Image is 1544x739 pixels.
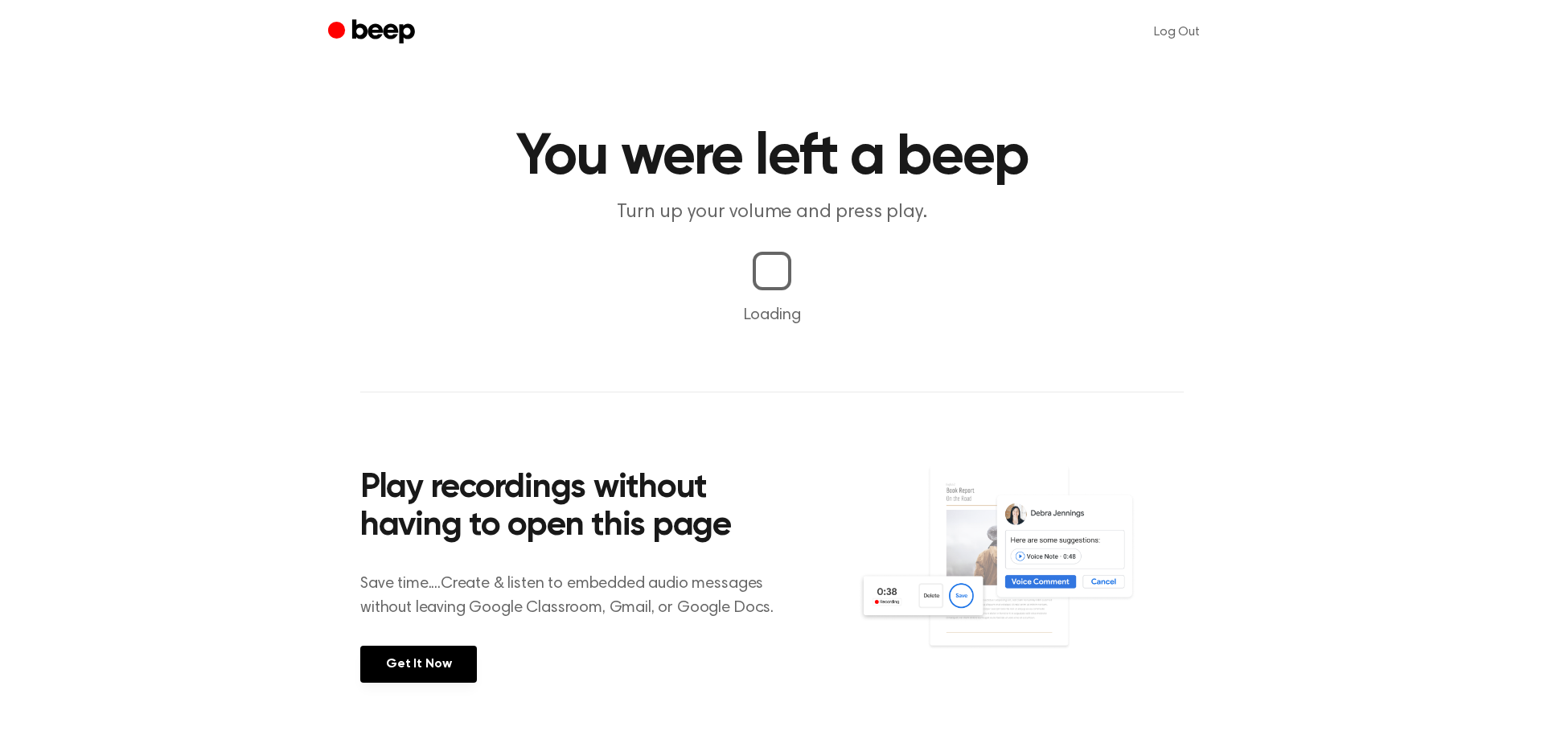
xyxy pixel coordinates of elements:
[360,646,477,683] a: Get It Now
[463,199,1081,226] p: Turn up your volume and press play.
[19,303,1525,327] p: Loading
[1138,13,1216,51] a: Log Out
[360,572,794,620] p: Save time....Create & listen to embedded audio messages without leaving Google Classroom, Gmail, ...
[328,17,419,48] a: Beep
[360,470,794,546] h2: Play recordings without having to open this page
[858,465,1184,681] img: Voice Comments on Docs and Recording Widget
[360,129,1184,187] h1: You were left a beep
